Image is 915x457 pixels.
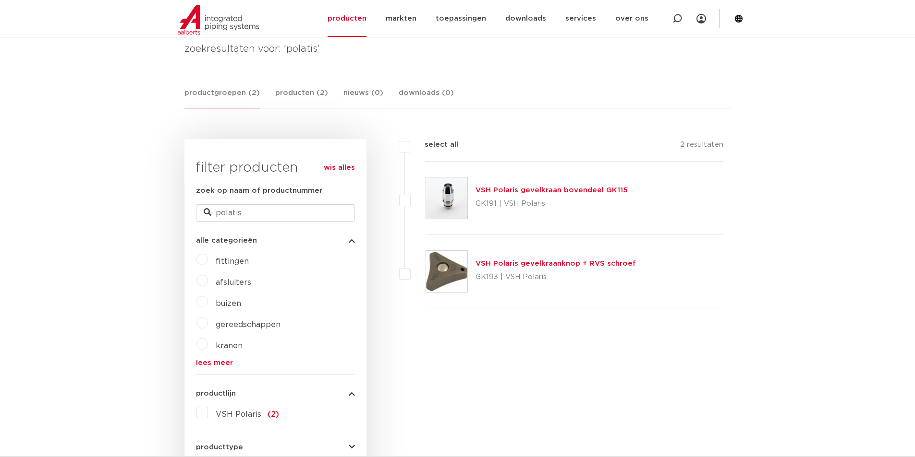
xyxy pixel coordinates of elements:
a: buizen [216,300,241,307]
a: wis alles [324,162,355,174]
a: gereedschappen [216,321,281,328]
button: producttype [196,444,355,451]
h3: filter producten [196,158,355,177]
span: VSH Polaris [216,410,261,418]
a: kranen [216,342,243,350]
a: productgroepen (2) [184,87,260,108]
p: 2 resultaten [680,139,723,154]
button: productlijn [196,390,355,397]
label: zoek op naam of productnummer [196,185,322,197]
span: productlijn [196,390,236,397]
input: zoeken [196,204,355,222]
h4: zoekresultaten voor: 'polatis' [184,41,731,57]
p: GK191 | VSH Polaris [476,196,628,211]
label: select all [410,139,458,151]
a: VSH Polaris gevelkraanknop + RVS schroef [476,260,636,267]
a: nieuws (0) [343,87,383,108]
a: producten (2) [275,87,328,108]
button: alle categorieën [196,237,355,244]
a: lees meer [196,359,355,366]
span: producttype [196,444,243,451]
a: afsluiters [216,279,251,286]
img: Thumbnail for VSH Polaris gevelkraanknop + RVS schroef [426,251,467,292]
span: (2) [268,410,279,418]
span: alle categorieën [196,237,257,244]
a: fittingen [216,258,249,265]
a: VSH Polaris gevelkraan bovendeel GK115 [476,187,628,194]
p: GK193 | VSH Polaris [476,270,636,285]
img: Thumbnail for VSH Polaris gevelkraan bovendeel GK115 [426,177,467,219]
a: downloads (0) [399,87,454,108]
